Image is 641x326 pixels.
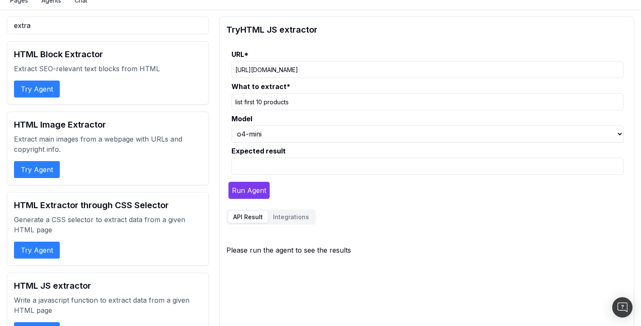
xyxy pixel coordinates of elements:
[7,17,209,34] input: Search agents...
[14,295,202,315] p: Write a javascript function to extract data from a given HTML page
[14,242,60,259] button: Try Agent
[268,211,314,223] button: Integrations
[14,134,202,154] p: Extract main images from a webpage with URLs and copyright info.
[231,146,624,156] label: Expected result
[231,81,624,92] label: What to extract
[14,199,202,211] h2: HTML Extractor through CSS Selector
[14,215,202,235] p: Generate a CSS selector to extract data from a given HTML page
[14,280,202,292] h2: HTML JS extractor
[231,114,624,124] label: Model
[14,161,60,178] button: Try Agent
[14,119,202,131] h2: HTML Image Extractor
[14,81,60,98] button: Try Agent
[228,211,268,223] button: API Result
[14,48,202,60] h2: HTML Block Extractor
[14,64,202,74] p: Extract SEO-relevant text blocks from HTML
[612,297,633,318] div: Open Intercom Messenger
[226,24,627,36] h2: Try HTML JS extractor
[231,49,624,59] label: URL
[226,245,627,255] div: Please run the agent to see the results
[228,181,270,199] button: Run Agent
